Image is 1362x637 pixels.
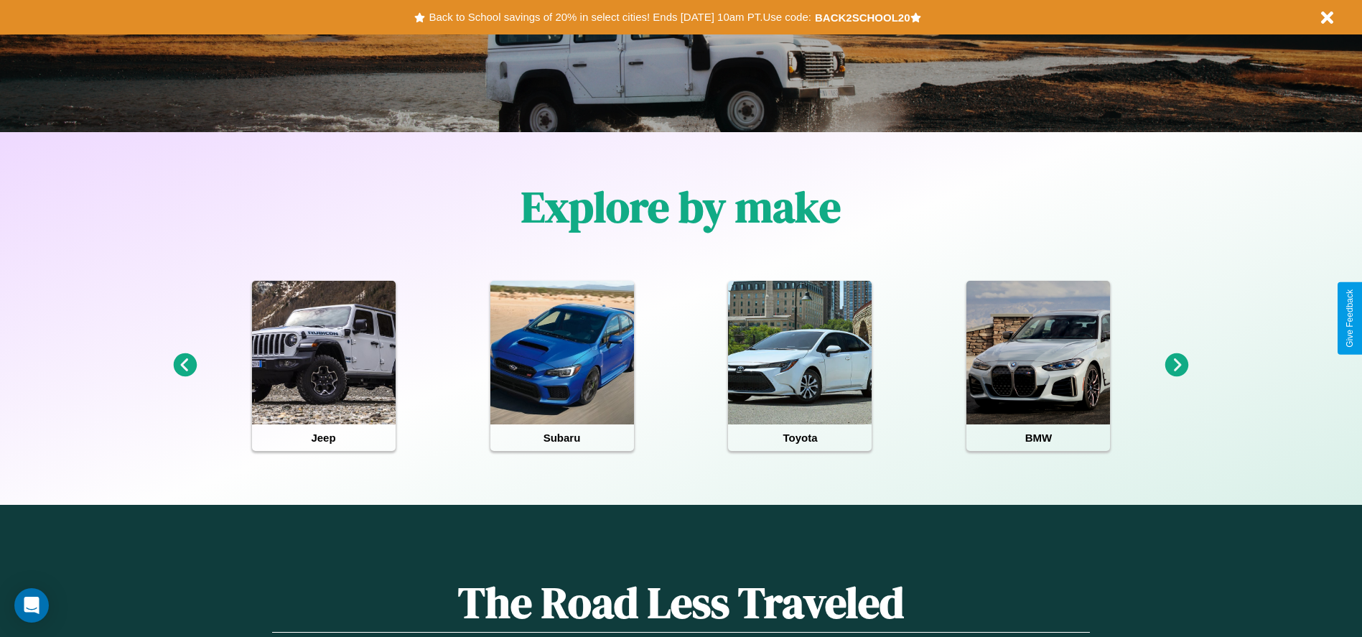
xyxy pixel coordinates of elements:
div: Give Feedback [1345,289,1355,348]
h4: BMW [966,424,1110,451]
b: BACK2SCHOOL20 [815,11,910,24]
h4: Jeep [252,424,396,451]
div: Open Intercom Messenger [14,588,49,623]
h4: Toyota [728,424,872,451]
h4: Subaru [490,424,634,451]
button: Back to School savings of 20% in select cities! Ends [DATE] 10am PT.Use code: [425,7,814,27]
h1: The Road Less Traveled [272,573,1089,633]
h1: Explore by make [521,177,841,236]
